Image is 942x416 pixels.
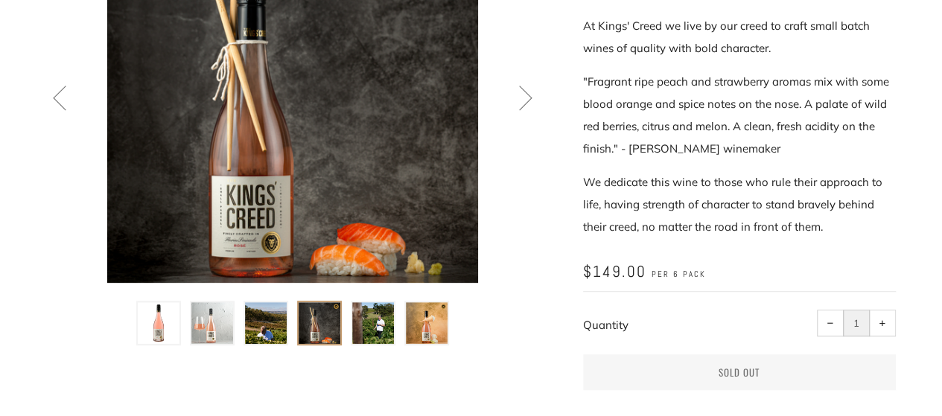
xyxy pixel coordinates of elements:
img: Load image into Gallery viewer, The Kings&#39; Creed Fleurieu Peninsula Rose 2025 [138,302,179,344]
span: − [827,320,833,327]
span: per 6 pack [652,269,706,280]
img: Load image into Gallery viewer, The Kings&#39; Creed Fleurieu Peninsula Rose 2025 [406,302,448,344]
p: We dedicate this wine to those who rule their approach to life, having strength of character to s... [583,171,896,238]
input: quantity [843,310,870,336]
img: Load image into Gallery viewer, The Kings&#39; Creed Fleurieu Peninsula Rose 2025 [191,302,233,344]
img: Load image into Gallery viewer, The Kings&#39; Creed Fleurieu Peninsula Rose 2025 [299,302,340,344]
button: Sold Out [583,354,896,390]
p: "Fragrant ripe peach and strawberry aromas mix with some blood orange and spice notes on the nose... [583,71,896,160]
img: Load image into Gallery viewer, The Kings&#39; Creed Fleurieu Peninsula Rose 2025 [245,302,287,344]
p: At Kings' Creed we live by our creed to craft small batch wines of quality with bold character. [583,15,896,60]
button: Load image into Gallery viewer, The Kings&#39; Creed Fleurieu Peninsula Rose 2025 [297,301,342,345]
span: Sold Out [719,365,760,380]
label: Quantity [583,318,628,332]
img: Load image into Gallery viewer, The Kings&#39; Creed Fleurieu Peninsula Rose 2025 [352,302,394,344]
span: $149.00 [583,261,646,281]
span: + [879,320,885,327]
